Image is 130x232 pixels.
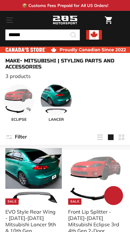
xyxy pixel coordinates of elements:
[68,148,125,205] img: eclipse lip
[5,58,125,70] h1: Make- Mitsubishi | Styling Parts and Accessories
[5,29,80,40] input: Search
[5,198,19,205] div: Sale
[5,130,27,145] button: Filter
[41,117,72,122] span: LANCER
[52,15,78,26] img: Logo_285_Motorsport_areodynamics_components
[5,73,125,79] p: 3 products
[22,3,108,8] p: 📦 Customs Fees Prepaid for All US Orders!
[68,198,81,205] div: Sale
[3,117,34,122] span: ECLIPSE
[3,84,34,122] a: ECLIPSE
[41,84,72,122] a: LANCER
[102,11,115,29] a: Cart
[102,186,125,207] inbox-online-store-chat: Shopify online store chat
